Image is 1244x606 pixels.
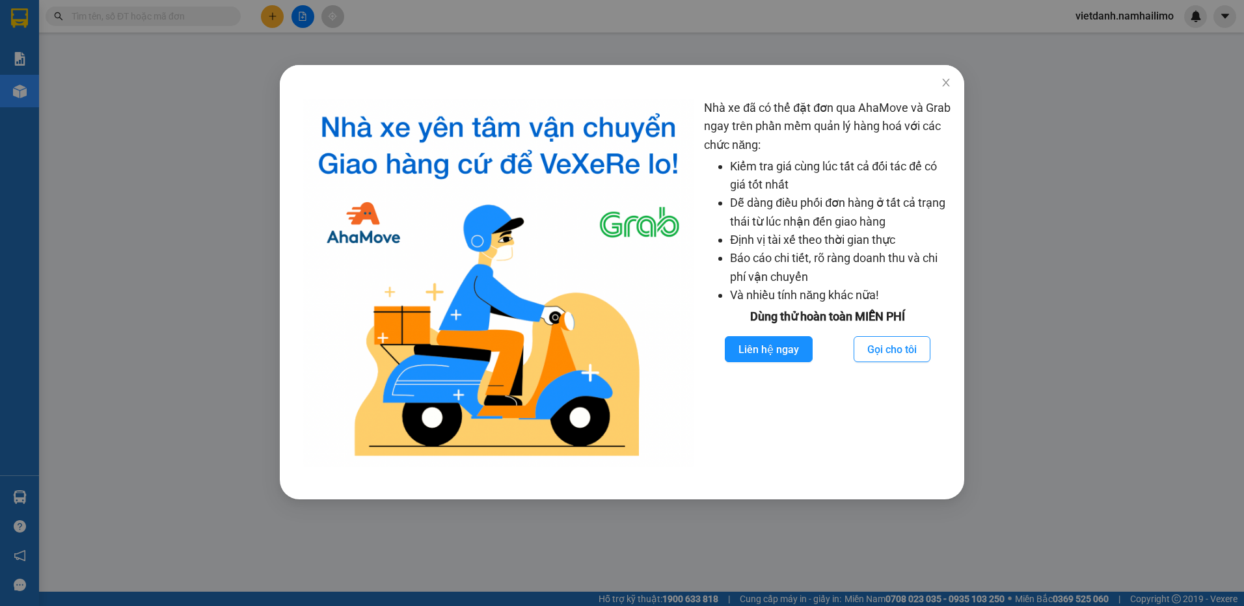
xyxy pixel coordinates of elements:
[730,286,951,304] li: Và nhiều tính năng khác nữa!
[704,99,951,467] div: Nhà xe đã có thể đặt đơn qua AhaMove và Grab ngay trên phần mềm quản lý hàng hoá với các chức năng:
[738,341,799,358] span: Liên hệ ngay
[730,231,951,249] li: Định vị tài xế theo thời gian thực
[730,249,951,286] li: Báo cáo chi tiết, rõ ràng doanh thu và chi phí vận chuyển
[941,77,951,88] span: close
[854,336,930,362] button: Gọi cho tôi
[867,341,917,358] span: Gọi cho tôi
[730,194,951,231] li: Dễ dàng điều phối đơn hàng ở tất cả trạng thái từ lúc nhận đến giao hàng
[730,157,951,194] li: Kiểm tra giá cùng lúc tất cả đối tác để có giá tốt nhất
[704,308,951,326] div: Dùng thử hoàn toàn MIỄN PHÍ
[303,99,694,467] img: logo
[928,65,964,101] button: Close
[725,336,813,362] button: Liên hệ ngay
